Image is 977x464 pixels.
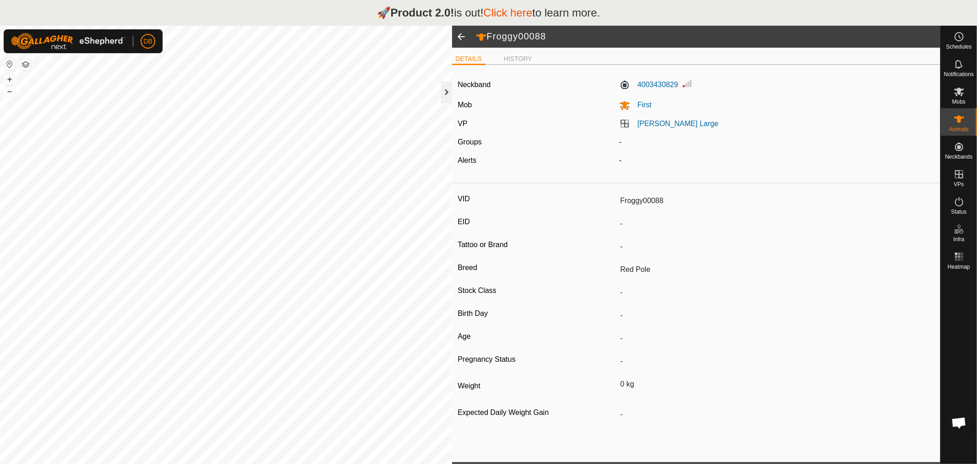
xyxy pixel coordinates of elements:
[944,72,974,77] span: Notifications
[4,59,15,70] button: Reset Map
[458,285,617,297] label: Stock Class
[458,216,617,228] label: EID
[953,237,964,242] span: Infra
[452,54,486,65] li: DETAILS
[4,86,15,97] button: –
[391,6,454,19] strong: Product 2.0!
[458,407,617,419] label: Expected Daily Weight Gain
[500,54,536,64] li: HISTORY
[377,5,600,21] p: 🚀 is out! to learn more.
[616,155,939,166] div: -
[458,79,491,90] label: Neckband
[630,101,652,109] span: First
[954,182,964,187] span: VPs
[458,156,476,164] label: Alerts
[458,138,481,146] label: Groups
[458,308,617,320] label: Birth Day
[951,209,966,215] span: Status
[4,74,15,85] button: +
[11,33,126,50] img: Gallagher Logo
[948,264,970,270] span: Heatmap
[483,6,532,19] a: Click here
[458,331,617,342] label: Age
[638,120,719,127] a: [PERSON_NAME] Large
[20,59,31,70] button: Map Layers
[949,127,969,132] span: Animals
[945,409,973,436] div: Open chat
[458,376,617,396] label: Weight
[458,101,472,109] label: Mob
[143,37,152,46] span: DB
[616,137,939,148] div: -
[458,120,467,127] label: VP
[476,31,941,43] h2: Froggy00088
[458,239,617,251] label: Tattoo or Brand
[952,99,966,105] span: Mobs
[458,354,617,365] label: Pregnancy Status
[945,154,972,160] span: Neckbands
[619,79,678,90] label: 4003430829
[458,262,617,274] label: Breed
[946,44,972,50] span: Schedules
[458,193,617,205] label: VID
[682,78,693,89] img: Signal strength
